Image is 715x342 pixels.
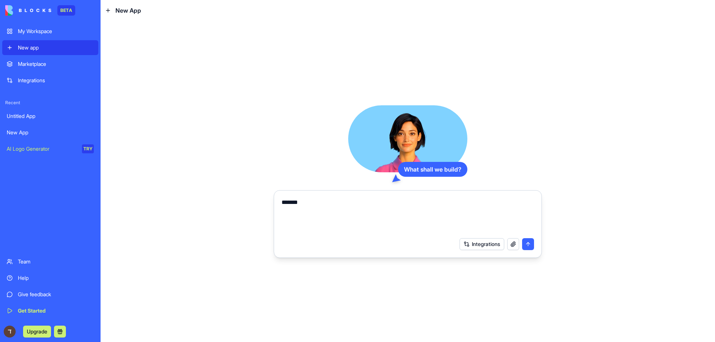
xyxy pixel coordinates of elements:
a: New app [2,40,98,55]
div: Team [18,258,94,265]
div: Untitled App [7,112,94,120]
a: Get Started [2,303,98,318]
a: Integrations [2,73,98,88]
div: TRY [82,144,94,153]
a: Team [2,254,98,269]
div: My Workspace [18,28,94,35]
a: New App [2,125,98,140]
span: New App [115,6,141,15]
button: Upgrade [23,326,51,338]
div: BETA [57,5,75,16]
img: logo [5,5,51,16]
a: My Workspace [2,24,98,39]
a: BETA [5,5,75,16]
img: ACg8ocK6-HCFhYZYZXS4j9vxc9fvCo-snIC4PGomg_KXjjGNFaHNxw=s96-c [4,326,16,338]
button: Integrations [460,238,504,250]
a: Marketplace [2,57,98,71]
a: Help [2,271,98,285]
a: AI Logo GeneratorTRY [2,141,98,156]
div: Marketplace [18,60,94,68]
a: Upgrade [23,327,51,335]
div: Integrations [18,77,94,84]
div: AI Logo Generator [7,145,77,153]
a: Give feedback [2,287,98,302]
div: Help [18,274,94,282]
div: Get Started [18,307,94,314]
a: Untitled App [2,109,98,124]
span: Recent [2,100,98,106]
div: New app [18,44,94,51]
div: What shall we build? [398,162,467,177]
div: Give feedback [18,291,94,298]
div: New App [7,129,94,136]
